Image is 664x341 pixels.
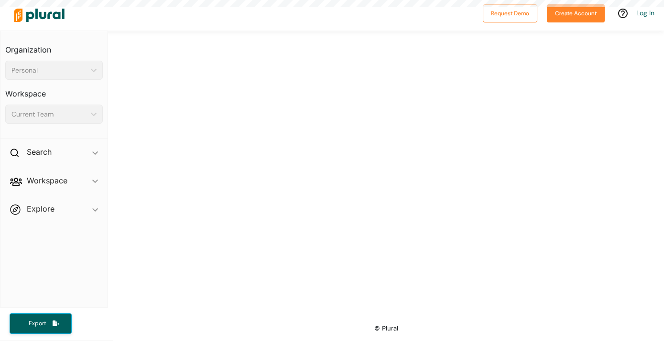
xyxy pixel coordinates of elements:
[10,313,72,334] button: Export
[547,8,605,18] a: Create Account
[483,4,537,22] button: Request Demo
[11,65,87,75] div: Personal
[5,36,103,57] h3: Organization
[5,80,103,101] h3: Workspace
[374,325,398,332] small: © Plural
[22,320,53,328] span: Export
[11,109,87,119] div: Current Team
[636,9,654,17] a: Log In
[483,8,537,18] a: Request Demo
[27,147,52,157] h2: Search
[547,4,605,22] button: Create Account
